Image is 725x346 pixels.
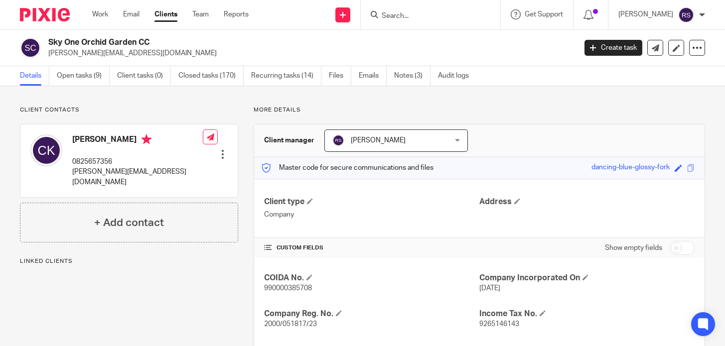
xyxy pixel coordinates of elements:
a: Emails [359,66,387,86]
span: Get Support [525,11,563,18]
h4: + Add contact [94,215,164,231]
i: Primary [142,134,151,144]
img: svg%3E [20,37,41,58]
a: Create task [584,40,642,56]
h4: [PERSON_NAME] [72,134,203,147]
img: svg%3E [30,134,62,166]
p: [PERSON_NAME][EMAIL_ADDRESS][DOMAIN_NAME] [72,167,203,187]
h2: Sky One Orchid Garden CC [48,37,465,48]
a: Closed tasks (170) [178,66,244,86]
h3: Client manager [264,135,314,145]
h4: COIDA No. [264,273,479,283]
label: Show empty fields [605,243,662,253]
a: Client tasks (0) [117,66,171,86]
p: Client contacts [20,106,238,114]
p: [PERSON_NAME][EMAIL_ADDRESS][DOMAIN_NAME] [48,48,570,58]
img: svg%3E [332,134,344,146]
img: svg%3E [678,7,694,23]
span: 9265146143 [479,321,519,328]
a: Audit logs [438,66,476,86]
span: [DATE] [479,285,500,292]
h4: CUSTOM FIELDS [264,244,479,252]
a: Notes (3) [394,66,431,86]
h4: Client type [264,197,479,207]
p: More details [254,106,705,114]
a: Clients [154,9,177,19]
a: Email [123,9,140,19]
h4: Company Incorporated On [479,273,695,283]
h4: Address [479,197,695,207]
h4: Income Tax No. [479,309,695,319]
a: Reports [224,9,249,19]
img: Pixie [20,8,70,21]
input: Search [381,12,470,21]
a: Details [20,66,49,86]
a: Recurring tasks (14) [251,66,321,86]
p: [PERSON_NAME] [618,9,673,19]
a: Team [192,9,209,19]
p: Company [264,210,479,220]
span: 2000/051817/23 [264,321,317,328]
p: Linked clients [20,257,238,265]
div: dancing-blue-glossy-fork [591,162,670,174]
a: Work [92,9,108,19]
a: Files [329,66,351,86]
h4: Company Reg. No. [264,309,479,319]
span: 990000385708 [264,285,312,292]
p: 0825657356 [72,157,203,167]
span: [PERSON_NAME] [351,137,406,144]
a: Open tasks (9) [57,66,110,86]
p: Master code for secure communications and files [262,163,434,173]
